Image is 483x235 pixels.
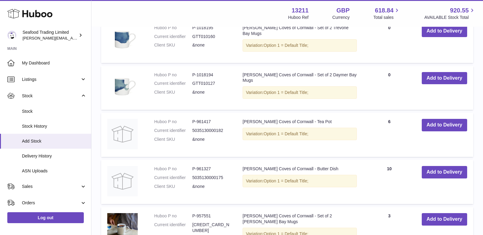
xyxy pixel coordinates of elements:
[363,19,415,63] td: 0
[422,72,467,85] button: Add to Delivery
[264,131,308,136] span: Option 1 = Default Title;
[363,113,415,157] td: 6
[7,212,84,223] a: Log out
[192,222,230,233] dd: [CREDIT_CARD_NUMBER]
[192,128,230,133] dd: 5035130000182
[154,184,192,189] dt: Client SKU
[154,42,192,48] dt: Client SKU
[373,6,400,20] a: 618.84 Total sales
[107,166,138,196] img: Rick Stein Coves of Cornwall - Butter Dish
[192,72,230,78] dd: P-1018194
[154,72,192,78] dt: Huboo P no
[192,175,230,181] dd: 5035130000175
[22,60,87,66] span: My Dashboard
[375,6,393,15] span: 618.84
[243,86,357,99] div: Variation:
[192,213,230,219] dd: P-957551
[363,160,415,204] td: 10
[424,6,476,20] a: 920.55 AVAILABLE Stock Total
[236,113,363,157] td: [PERSON_NAME] Coves of Cornwall - Tea Pot
[22,77,80,82] span: Listings
[264,178,308,183] span: Option 1 = Default Title;
[243,39,357,52] div: Variation:
[154,166,192,172] dt: Huboo P no
[422,25,467,37] button: Add to Delivery
[22,138,87,144] span: Add Stock
[243,175,357,187] div: Variation:
[192,89,230,95] dd: &none
[154,137,192,142] dt: Client SKU
[422,166,467,178] button: Add to Delivery
[332,15,350,20] div: Currency
[22,168,87,174] span: ASN Uploads
[192,81,230,86] dd: GTT010127
[154,34,192,40] dt: Current identifier
[154,213,192,219] dt: Huboo P no
[22,153,87,159] span: Delivery History
[22,123,87,129] span: Stock History
[154,89,192,95] dt: Client SKU
[422,213,467,226] button: Add to Delivery
[192,34,230,40] dd: GTT010160
[154,222,192,233] dt: Current identifier
[292,6,309,15] strong: 13211
[192,166,230,172] dd: P-961327
[107,119,138,149] img: Rick Stein Coves of Cornwall - Tea Pot
[154,175,192,181] dt: Current identifier
[107,72,138,102] img: Rick Stein Coves of Cornwall - Set of 2 Daymer Bay Mugs
[22,109,87,114] span: Stock
[23,29,77,41] div: Seafood Trading Limited
[154,119,192,125] dt: Huboo P no
[236,66,363,110] td: [PERSON_NAME] Coves of Cornwall - Set of 2 Daymer Bay Mugs
[154,25,192,31] dt: Huboo P no
[264,90,308,95] span: Option 1 = Default Title;
[424,15,476,20] span: AVAILABLE Stock Total
[23,36,122,40] span: [PERSON_NAME][EMAIL_ADDRESS][DOMAIN_NAME]
[288,15,309,20] div: Huboo Ref
[192,184,230,189] dd: &none
[264,43,308,48] span: Option 1 = Default Title;
[236,19,363,63] td: [PERSON_NAME] Coves of Cornwall - Set of 2 Trevone Bay Mugs
[192,137,230,142] dd: &none
[363,66,415,110] td: 0
[450,6,469,15] span: 920.55
[192,25,230,31] dd: P-1018195
[22,93,80,99] span: Stock
[154,128,192,133] dt: Current identifier
[422,119,467,131] button: Add to Delivery
[22,200,80,206] span: Orders
[107,25,138,55] img: Rick Stein Coves of Cornwall - Set of 2 Trevone Bay Mugs
[243,128,357,140] div: Variation:
[154,81,192,86] dt: Current identifier
[7,31,16,40] img: nathaniellynch@rickstein.com
[236,160,363,204] td: [PERSON_NAME] Coves of Cornwall - Butter Dish
[192,119,230,125] dd: P-961417
[22,184,80,189] span: Sales
[336,6,350,15] strong: GBP
[192,42,230,48] dd: &none
[373,15,400,20] span: Total sales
